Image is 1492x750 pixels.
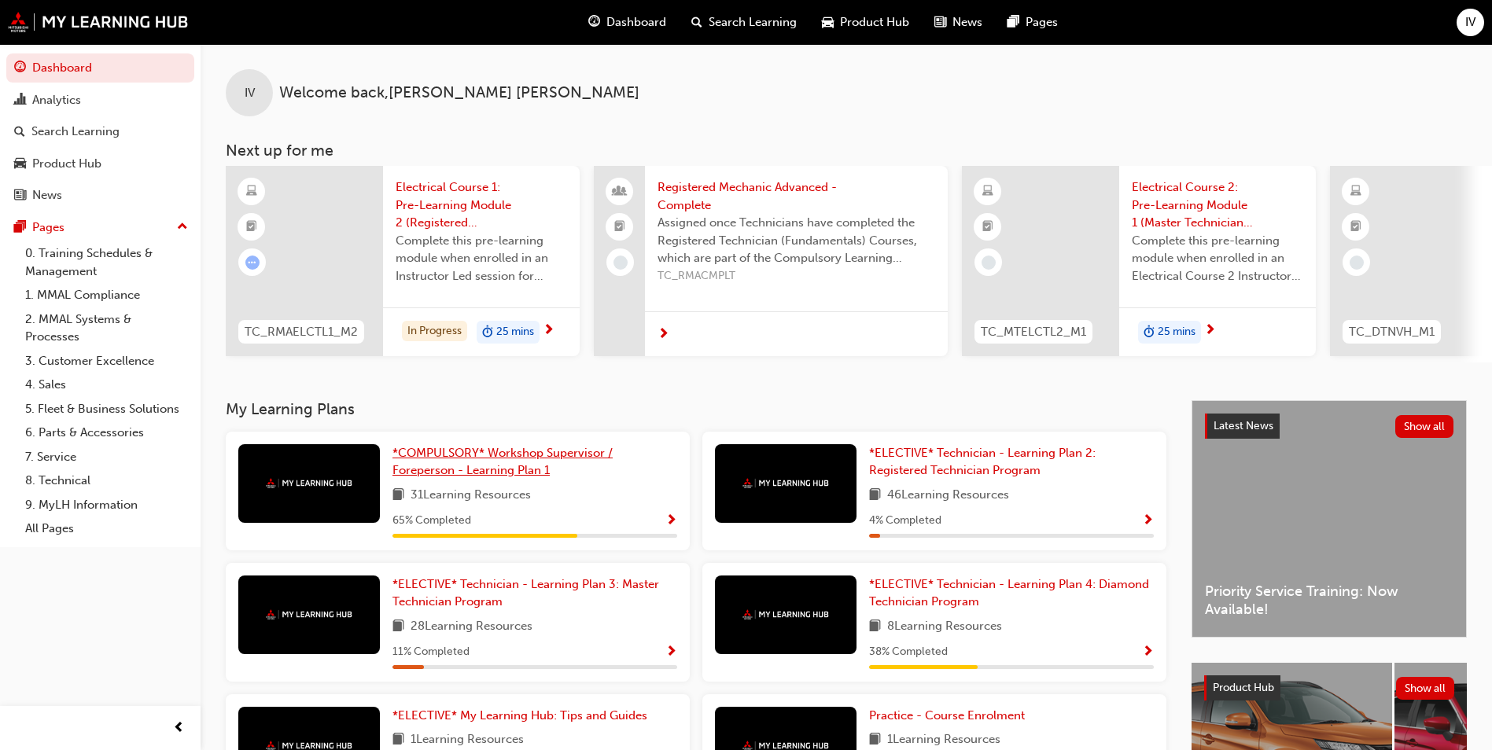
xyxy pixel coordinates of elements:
span: 11 % Completed [392,643,470,661]
span: IV [1465,13,1475,31]
a: 0. Training Schedules & Management [19,241,194,283]
button: Show all [1396,677,1455,700]
span: Practice - Course Enrolment [869,708,1025,722]
div: Analytics [32,91,81,109]
span: Complete this pre-learning module when enrolled in an Electrical Course 2 Instructor Led session,... [1132,232,1303,285]
a: 9. MyLH Information [19,493,194,517]
span: book-icon [869,730,881,750]
span: next-icon [543,324,554,338]
span: book-icon [392,730,404,750]
span: Assigned once Technicians have completed the Registered Technician (Fundamentals) Courses, which ... [658,214,935,267]
span: learningRecordVerb_NONE-icon [982,256,996,270]
button: Show Progress [1142,642,1154,662]
img: mmal [8,12,189,32]
span: pages-icon [14,221,26,235]
span: learningResourceType_ELEARNING-icon [1350,182,1361,202]
span: search-icon [691,13,702,32]
span: Show Progress [1142,514,1154,528]
span: Electrical Course 1: Pre-Learning Module 2 (Registered Mechanic Advanced) [396,178,567,232]
button: DashboardAnalyticsSearch LearningProduct HubNews [6,50,194,213]
img: mmal [266,609,352,619]
a: TC_RMAELCTL1_M2Electrical Course 1: Pre-Learning Module 2 (Registered Mechanic Advanced)Complete ... [226,166,580,356]
span: 8 Learning Resources [887,617,1002,637]
span: Electrical Course 2: Pre-Learning Module 1 (Master Technician Program) [1132,178,1303,232]
span: news-icon [14,189,26,203]
span: chart-icon [14,94,26,108]
a: *ELECTIVE* My Learning Hub: Tips and Guides [392,707,654,725]
span: Pages [1026,13,1058,31]
img: mmal [742,478,829,488]
span: 65 % Completed [392,512,471,530]
h3: Next up for me [201,142,1492,160]
a: Dashboard [6,53,194,83]
a: 3. Customer Excellence [19,349,194,373]
a: *COMPULSORY* Workshop Supervisor / Foreperson - Learning Plan 1 [392,444,677,480]
span: learningRecordVerb_ATTEMPT-icon [245,256,260,270]
a: Analytics [6,86,194,115]
span: Registered Mechanic Advanced - Complete [658,178,935,214]
span: 1 Learning Resources [887,730,1000,750]
a: TC_MTELCTL2_M1Electrical Course 2: Pre-Learning Module 1 (Master Technician Program)Complete this... [962,166,1316,356]
span: book-icon [869,486,881,506]
a: pages-iconPages [995,6,1070,39]
span: Search Learning [709,13,797,31]
div: News [32,186,62,204]
span: booktick-icon [1350,217,1361,237]
button: Show Progress [665,511,677,531]
span: TC_MTELCTL2_M1 [981,323,1086,341]
span: booktick-icon [246,217,257,237]
span: Welcome back , [PERSON_NAME] [PERSON_NAME] [279,84,639,102]
span: Show Progress [665,514,677,528]
span: 25 mins [496,323,534,341]
a: news-iconNews [922,6,995,39]
button: Show Progress [1142,511,1154,531]
a: *ELECTIVE* Technician - Learning Plan 3: Master Technician Program [392,575,677,611]
a: guage-iconDashboard [576,6,679,39]
span: booktick-icon [982,217,993,237]
span: car-icon [14,157,26,171]
span: Product Hub [840,13,909,31]
button: Pages [6,213,194,242]
a: search-iconSearch Learning [679,6,809,39]
a: Product HubShow all [1204,675,1454,700]
a: *ELECTIVE* Technician - Learning Plan 4: Diamond Technician Program [869,575,1154,611]
span: book-icon [869,617,881,637]
span: people-icon [614,182,625,202]
a: All Pages [19,517,194,541]
span: guage-icon [14,61,26,75]
span: learningResourceType_ELEARNING-icon [982,182,993,202]
span: Complete this pre-learning module when enrolled in an Instructor Led session for Electrical Cours... [396,232,567,285]
span: 38 % Completed [869,643,948,661]
span: Show Progress [1142,645,1154,660]
a: 4. Sales [19,373,194,397]
span: Product Hub [1213,681,1274,694]
span: 1 Learning Resources [411,730,524,750]
span: TC_RMACMPLT [658,267,935,285]
span: prev-icon [173,719,185,738]
span: guage-icon [588,13,600,32]
span: Latest News [1214,419,1273,432]
div: Pages [32,219,64,237]
span: learningResourceType_ELEARNING-icon [246,182,257,202]
span: car-icon [822,13,834,32]
span: next-icon [658,328,669,342]
span: 4 % Completed [869,512,941,530]
img: mmal [742,609,829,619]
span: news-icon [934,13,946,32]
span: search-icon [14,125,25,139]
a: Latest NewsShow all [1205,414,1453,439]
a: Practice - Course Enrolment [869,707,1031,725]
a: News [6,181,194,210]
div: Product Hub [32,155,101,173]
div: In Progress [402,321,467,342]
span: *ELECTIVE* Technician - Learning Plan 2: Registered Technician Program [869,446,1096,478]
a: 5. Fleet & Business Solutions [19,397,194,421]
a: 2. MMAL Systems & Processes [19,307,194,349]
a: 7. Service [19,445,194,469]
a: Registered Mechanic Advanced - CompleteAssigned once Technicians have completed the Registered Te... [594,166,948,356]
span: *COMPULSORY* Workshop Supervisor / Foreperson - Learning Plan 1 [392,446,613,478]
span: 31 Learning Resources [411,486,531,506]
span: up-icon [177,217,188,237]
